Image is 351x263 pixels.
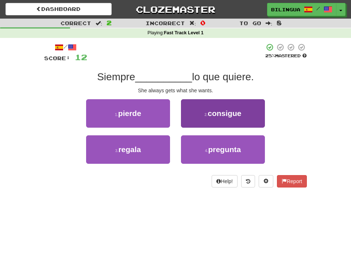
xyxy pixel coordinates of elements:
span: bilingual [271,6,300,13]
button: Help! [212,175,238,187]
span: / [316,6,320,11]
span: pregunta [208,145,241,154]
span: 0 [200,19,205,26]
span: Correct [61,20,91,26]
a: Dashboard [5,3,112,15]
span: 2 [107,19,112,26]
button: 3.regala [86,135,170,164]
span: Incorrect [146,20,185,26]
strong: Fast Track Level 1 [164,30,204,35]
div: She always gets what she wants. [44,87,307,94]
span: __________ [135,71,192,82]
span: : [189,20,196,26]
small: 4 . [205,148,208,153]
button: 1.pierde [86,99,170,128]
small: 2 . [204,112,208,117]
span: 8 [277,19,282,26]
span: regala [118,145,141,154]
span: : [96,20,102,26]
span: 25 % [265,53,275,58]
small: 3 . [115,148,119,153]
button: 2.consigue [181,99,265,128]
span: Siempre [97,71,135,82]
span: pierde [118,109,141,117]
button: 4.pregunta [181,135,265,164]
button: Round history (alt+y) [241,175,255,187]
a: Clozemaster [123,3,229,16]
small: 1 . [115,112,118,117]
span: : [266,20,272,26]
span: Score: [44,55,70,61]
span: To go [239,20,261,26]
span: 12 [75,53,87,62]
span: lo que quiere. [192,71,254,82]
div: Mastered [265,53,307,59]
a: bilingual / [267,3,336,16]
div: / [44,43,87,52]
span: consigue [208,109,241,117]
button: Report [277,175,307,187]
